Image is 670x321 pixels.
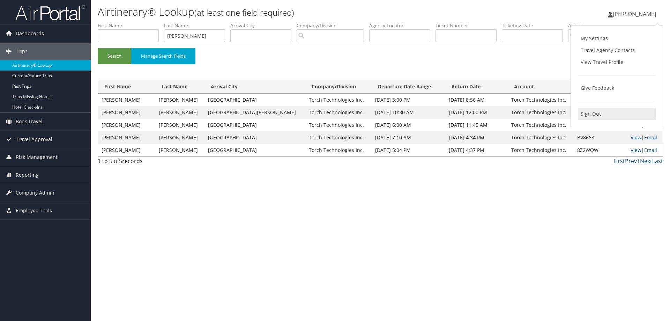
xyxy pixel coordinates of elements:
td: [PERSON_NAME] [98,144,155,156]
td: [DATE] 12:00 PM [445,106,508,119]
td: [GEOGRAPHIC_DATA] [204,144,306,156]
td: [GEOGRAPHIC_DATA] [204,119,306,131]
a: First [613,157,625,165]
td: [DATE] 3:00 PM [372,94,445,106]
th: Last Name: activate to sort column ascending [155,80,204,94]
a: My Settings [578,32,656,44]
span: 5 [119,157,122,165]
a: Sign Out [578,108,656,120]
td: BV8663 [574,131,627,144]
button: Manage Search Fields [131,48,195,64]
td: [PERSON_NAME] [98,131,155,144]
a: Give Feedback [578,82,656,94]
span: [PERSON_NAME] [613,10,656,18]
label: Ticketing Date [502,22,568,29]
th: Company/Division [305,80,372,94]
td: [PERSON_NAME] [155,131,204,144]
label: Company/Division [297,22,369,29]
td: [GEOGRAPHIC_DATA] [204,94,306,106]
td: [PERSON_NAME] [155,106,204,119]
label: Airline [568,22,641,29]
td: 8Z2WQW [574,144,627,156]
td: [PERSON_NAME] [155,119,204,131]
span: Company Admin [16,184,54,202]
td: [GEOGRAPHIC_DATA] [204,131,306,144]
img: airportal-logo.png [15,5,85,21]
td: Torch Technologies Inc. [305,106,372,119]
td: | [627,131,663,144]
a: View [631,147,641,153]
td: [PERSON_NAME] [155,144,204,156]
span: Employee Tools [16,202,52,219]
small: (at least one field required) [194,7,294,18]
label: First Name [98,22,164,29]
label: Ticket Number [435,22,502,29]
th: Return Date: activate to sort column ascending [445,80,508,94]
td: [DATE] 11:45 AM [445,119,508,131]
span: Reporting [16,166,39,184]
td: [DATE] 4:37 PM [445,144,508,156]
span: Travel Approval [16,131,52,148]
td: [DATE] 8:56 AM [445,94,508,106]
span: Dashboards [16,25,44,42]
span: Trips [16,43,28,60]
div: 1 to 5 of records [98,157,231,169]
label: Agency Locator [369,22,435,29]
button: Search [98,48,131,64]
span: Book Travel [16,113,43,130]
a: Travel Agency Contacts [578,44,656,56]
a: 1 [637,157,640,165]
td: [DATE] 6:00 AM [372,119,445,131]
th: Arrival City: activate to sort column ascending [204,80,306,94]
span: Risk Management [16,148,58,166]
td: Torch Technologies Inc. [508,131,574,144]
td: Torch Technologies Inc. [508,119,574,131]
td: Torch Technologies Inc. [508,94,574,106]
td: [PERSON_NAME] [98,94,155,106]
td: [PERSON_NAME] [155,94,204,106]
td: | [627,144,663,156]
td: Torch Technologies Inc. [305,94,372,106]
td: Torch Technologies Inc. [508,106,574,119]
a: Email [644,134,657,141]
a: Prev [625,157,637,165]
a: View [631,134,641,141]
td: Torch Technologies Inc. [305,144,372,156]
td: Torch Technologies Inc. [305,131,372,144]
td: [PERSON_NAME] [98,106,155,119]
td: Torch Technologies Inc. [508,144,574,156]
a: Last [652,157,663,165]
a: Email [644,147,657,153]
label: Last Name [164,22,230,29]
th: Account: activate to sort column ascending [508,80,574,94]
th: First Name: activate to sort column ascending [98,80,155,94]
td: [DATE] 7:10 AM [372,131,445,144]
td: [DATE] 5:04 PM [372,144,445,156]
td: Torch Technologies Inc. [305,119,372,131]
td: [PERSON_NAME] [98,119,155,131]
a: Next [640,157,652,165]
td: [GEOGRAPHIC_DATA][PERSON_NAME] [204,106,306,119]
a: [PERSON_NAME] [608,3,663,24]
td: [DATE] 10:30 AM [372,106,445,119]
label: Arrival City [230,22,297,29]
h1: Airtinerary® Lookup [98,5,475,19]
td: [DATE] 4:34 PM [445,131,508,144]
a: View Travel Profile [578,56,656,68]
th: Departure Date Range: activate to sort column ascending [372,80,445,94]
